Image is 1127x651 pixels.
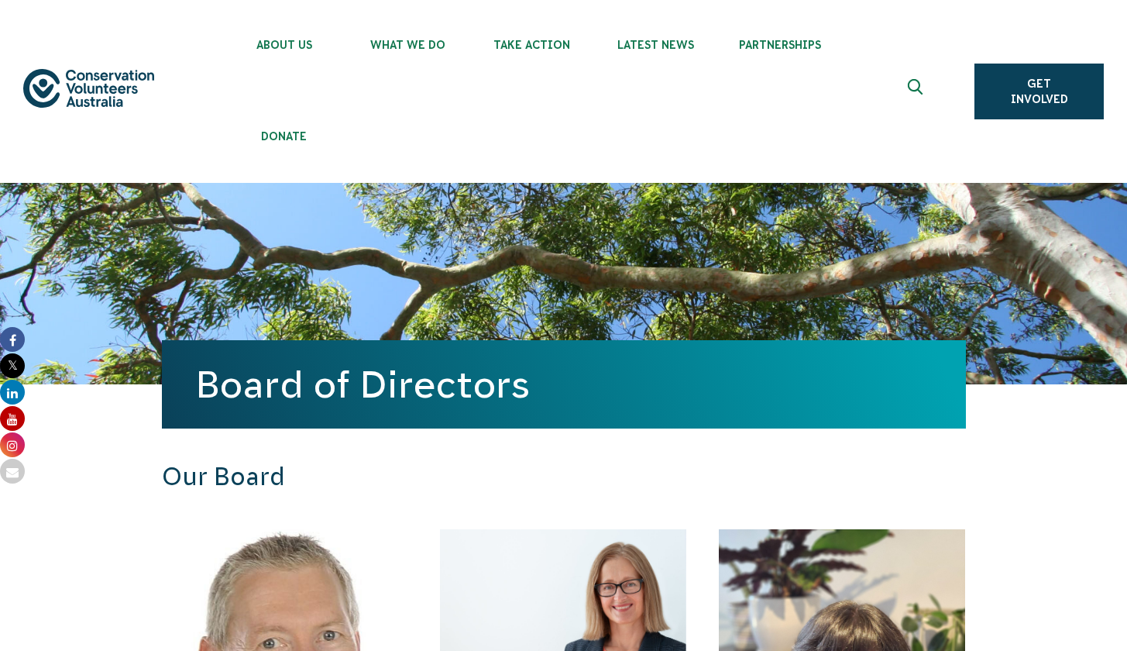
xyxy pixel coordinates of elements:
[162,462,757,492] h3: Our Board
[222,39,346,51] span: About Us
[470,39,594,51] span: Take Action
[23,69,154,107] img: logo.svg
[974,64,1104,119] a: Get Involved
[718,39,842,51] span: Partnerships
[222,130,346,143] span: Donate
[594,39,718,51] span: Latest News
[346,39,470,51] span: What We Do
[908,79,927,104] span: Expand search box
[899,73,936,110] button: Expand search box Close search box
[196,363,932,405] h1: Board of Directors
